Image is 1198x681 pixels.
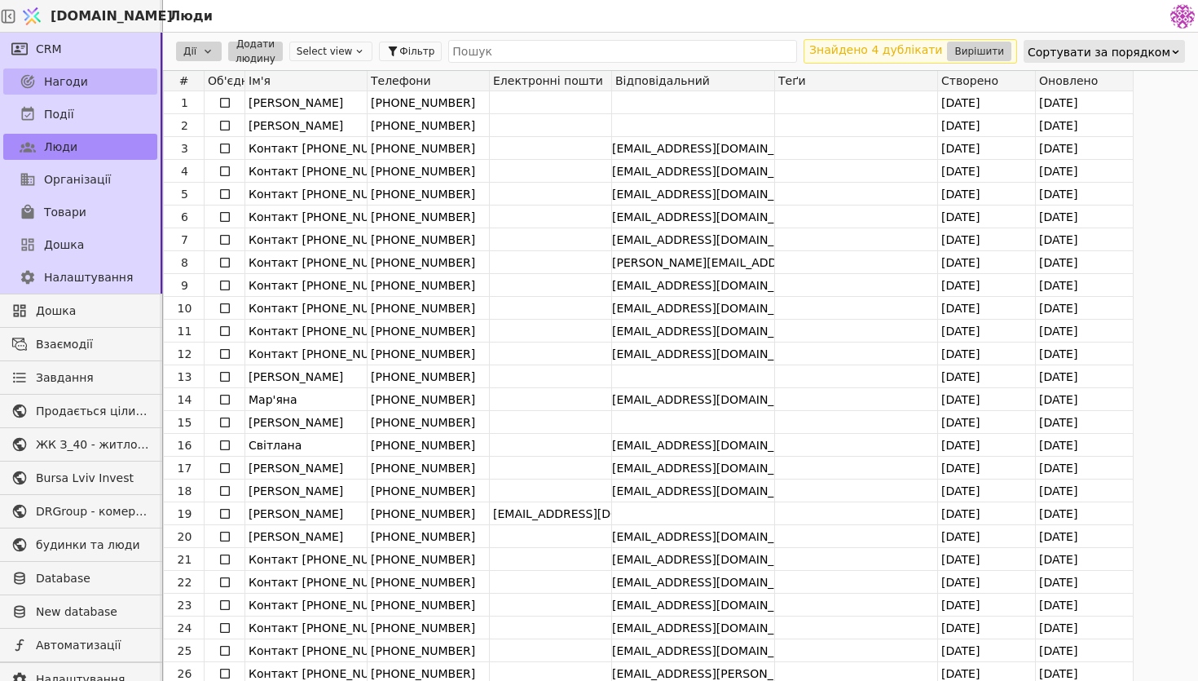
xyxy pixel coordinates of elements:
div: 20 [165,525,204,548]
span: [PHONE_NUMBER] [368,507,475,520]
span: [PHONE_NUMBER] [368,439,475,452]
span: [PHONE_NUMBER] [368,621,475,635]
div: [DATE] [1036,502,1133,525]
div: [DATE] [1036,434,1133,457]
div: [DATE] [938,639,1035,662]
div: Контакт [PHONE_NUMBER] [249,228,367,250]
div: [PERSON_NAME] [249,365,367,387]
div: Контакт [PHONE_NUMBER] [249,206,367,228]
div: [EMAIL_ADDRESS][DOMAIN_NAME] [612,457,774,479]
div: 2 [165,114,204,137]
div: [PERSON_NAME] [249,480,367,502]
span: [PHONE_NUMBER] [368,644,475,657]
span: [PHONE_NUMBER] [368,279,475,292]
div: Контакт [PHONE_NUMBER] [249,548,367,570]
div: [DATE] [1036,365,1133,388]
button: Select view [289,42,372,61]
div: [EMAIL_ADDRESS][DOMAIN_NAME] [612,297,774,319]
div: 19 [165,502,204,525]
div: [DATE] [938,617,1035,639]
a: DRGroup - комерційна нерухоомість [3,498,157,524]
a: ЖК З_40 - житлова та комерційна нерухомість класу Преміум [3,431,157,458]
div: Контакт [PHONE_NUMBER] [249,571,367,593]
span: Люди [44,139,77,156]
span: Створено [941,74,998,87]
div: [DATE] [1036,548,1133,571]
span: Організації [44,171,111,188]
span: Електронні пошти [493,74,603,87]
div: [DATE] [938,388,1035,411]
span: [PHONE_NUMBER] [368,667,475,680]
div: [DATE] [938,548,1035,571]
div: [DATE] [938,228,1035,251]
div: Сортувати за порядком [1028,41,1170,64]
a: New database [3,599,157,625]
div: Контакт [PHONE_NUMBER] [249,183,367,205]
span: Автоматизації [36,637,149,654]
div: [EMAIL_ADDRESS][DOMAIN_NAME] [612,160,774,182]
div: 5 [165,183,204,206]
input: Пошук [448,40,797,63]
div: [DATE] [938,320,1035,343]
div: 8 [165,251,204,274]
span: Товари [44,204,86,221]
div: Мар'яна [249,388,367,410]
span: [PHONE_NUMBER] [368,553,475,566]
div: Контакт [PHONE_NUMBER] [249,137,367,159]
a: Налаштування [3,264,157,290]
div: [DATE] [938,525,1035,548]
span: [PHONE_NUMBER] [368,599,475,612]
span: [PHONE_NUMBER] [368,462,475,475]
div: [DATE] [1036,137,1133,160]
div: # [164,71,205,91]
span: Дошка [44,237,84,254]
div: [EMAIL_ADDRESS][DOMAIN_NAME] [612,594,774,616]
div: 22 [165,571,204,594]
span: Відповідальний [615,74,710,87]
div: [DATE] [938,457,1035,480]
div: [DATE] [1036,114,1133,137]
div: [EMAIL_ADDRESS][DOMAIN_NAME] [612,183,774,205]
a: Події [3,101,157,127]
div: Світлана [249,434,367,456]
div: [EMAIL_ADDRESS][DOMAIN_NAME] [612,525,774,547]
span: [PHONE_NUMBER] [368,119,475,132]
div: [PERSON_NAME] [249,114,367,136]
div: [EMAIL_ADDRESS][DOMAIN_NAME] [612,206,774,228]
a: Завдання [3,365,157,391]
span: DRGroup - комерційна нерухоомість [36,503,149,520]
span: Database [36,570,149,587]
div: 15 [165,411,204,434]
span: Дошка [36,303,149,320]
span: Події [44,106,74,123]
div: [PERSON_NAME] [249,525,367,547]
span: [PHONE_NUMBER] [368,210,475,223]
img: Logo [20,1,44,32]
div: [DATE] [938,183,1035,206]
div: [DATE] [938,91,1035,114]
div: [DATE] [1036,160,1133,183]
div: [DATE] [1036,617,1133,639]
div: [DATE] [938,251,1035,274]
a: Database [3,565,157,591]
span: Нагоди [44,73,88,91]
div: [EMAIL_ADDRESS][DOMAIN_NAME] [612,639,774,661]
span: [PHONE_NUMBER] [368,142,475,155]
span: Взаємодії [36,336,149,353]
div: [DATE] [1036,183,1133,206]
div: [DATE] [1036,343,1133,365]
div: [EMAIL_ADDRESS][DOMAIN_NAME] [612,343,774,365]
div: 10 [165,297,204,320]
div: Контакт [PHONE_NUMBER] [249,274,367,296]
span: Теґи [778,74,806,87]
div: [DATE] [938,206,1035,228]
div: [DATE] [1036,206,1133,228]
span: [PHONE_NUMBER] [368,233,475,246]
span: Об'єднати [208,74,244,87]
div: [EMAIL_ADDRESS][DOMAIN_NAME] [612,548,774,570]
span: Ім'я [249,74,271,87]
div: [DATE] [1036,320,1133,343]
span: Завдання [36,369,94,387]
div: Контакт [PHONE_NUMBER] [249,617,367,639]
div: [DATE] [938,114,1035,137]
